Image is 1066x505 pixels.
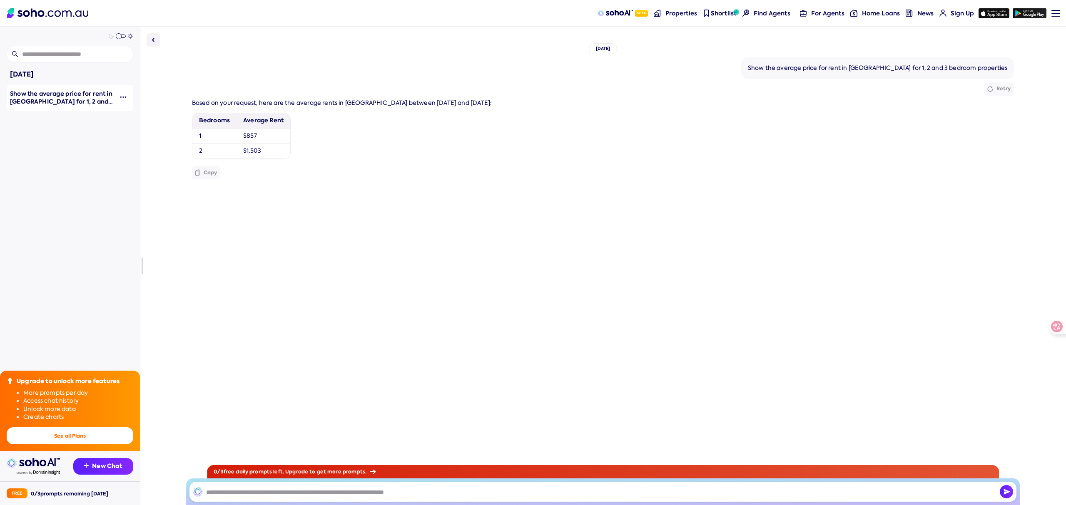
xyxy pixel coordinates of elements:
div: Upgrade to unlock more features [17,377,120,386]
img: properties-nav icon [654,10,661,17]
a: Show the average price for rent in [GEOGRAPHIC_DATA] for 1, 2 and 3 bedroom properties [7,85,113,111]
img: sohoAI logo [598,10,633,17]
div: 0 / 3 free daily prompts left. Upgrade to get more prompts. [207,465,999,478]
span: Shortlist [711,9,737,17]
li: More prompts per day [23,389,133,397]
th: Bedrooms [192,113,237,128]
span: Sign Up [951,9,974,17]
span: Show the average price for rent in [GEOGRAPHIC_DATA] for 1, 2 and 3 bedroom properties [10,89,113,114]
span: For Agents [811,9,844,17]
td: $1,503 [237,144,290,159]
span: Find Agents [754,9,790,17]
img: Copy icon [195,169,200,176]
img: Retry icon [987,86,993,92]
img: for-agents-nav icon [800,10,807,17]
span: Beta [635,10,648,17]
img: SohoAI logo black [193,487,203,497]
span: Properties [665,9,697,17]
button: See all Plans [7,427,133,444]
div: 0 / 3 prompts remaining [DATE] [31,490,108,497]
span: News [917,9,934,17]
button: Send [1000,485,1013,498]
td: 2 [192,144,237,159]
img: Data provided by Domain Insight [17,470,60,475]
img: for-agents-nav icon [850,10,857,17]
button: New Chat [73,458,133,475]
span: Home Loans [862,9,900,17]
img: Soho Logo [7,8,88,18]
img: for-agents-nav icon [939,10,946,17]
li: Access chat history [23,397,133,405]
img: Upgrade icon [7,377,13,384]
div: [DATE] [10,69,130,80]
img: news-nav icon [906,10,913,17]
div: [DATE] [589,43,618,54]
button: Retry [984,82,1014,96]
td: $857 [237,128,290,144]
img: Send icon [1000,485,1013,498]
img: sohoai logo [7,458,60,468]
div: Show the average price for rent in Sydney for 1, 2 and 3 bedroom properties [10,90,113,106]
div: Free [7,488,27,498]
button: Copy [192,166,221,179]
img: Find agents icon [742,10,750,17]
img: google-play icon [1013,8,1046,18]
li: Unlock more data [23,405,133,413]
img: Sidebar toggle icon [148,35,158,45]
img: Recommendation icon [84,463,89,468]
th: Average Rent [237,113,290,128]
img: Arrow icon [370,470,376,474]
li: Create charts [23,413,133,421]
img: shortlist-nav icon [703,10,710,17]
div: Show the average price for rent in [GEOGRAPHIC_DATA] for 1, 2 and 3 bedroom properties [748,64,1008,72]
span: Based on your request, here are the average rents in [GEOGRAPHIC_DATA] between [DATE] and [DATE]: [192,99,492,106]
td: 1 [192,128,237,144]
img: More icon [120,94,127,100]
img: app-store icon [979,8,1009,18]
